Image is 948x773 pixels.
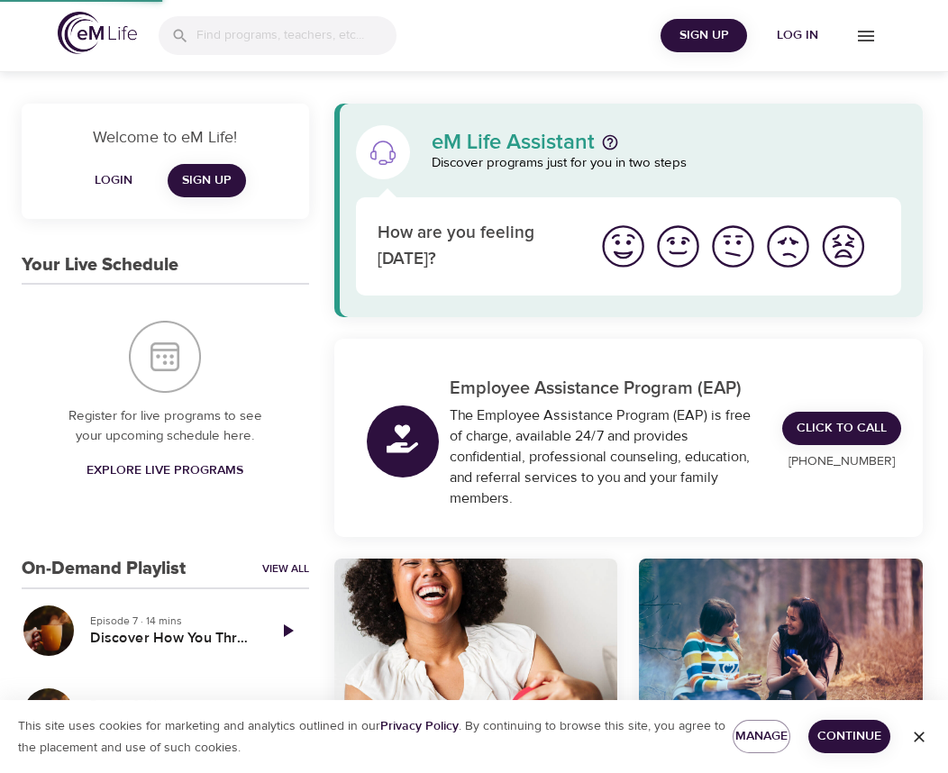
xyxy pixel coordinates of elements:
span: Explore Live Programs [87,459,243,482]
button: I'm feeling worst [816,219,871,274]
img: great [598,222,648,271]
span: Manage [747,725,776,748]
button: I'm feeling bad [761,219,816,274]
span: Sign Up [668,24,740,47]
span: Click to Call [797,417,887,440]
img: Your Live Schedule [129,321,201,393]
button: I'm feeling good [651,219,706,274]
p: Episode 7 · 14 mins [90,613,251,629]
button: Login [85,164,142,197]
span: Sign Up [182,169,232,192]
p: How are you feeling [DATE]? [378,221,574,272]
p: Welcome to eM Life! [43,125,287,150]
a: Privacy Policy [380,718,459,734]
button: Discover How You Thrive [22,604,76,658]
p: Discover programs just for you in two steps [432,153,901,174]
span: Continue [823,725,876,748]
p: Register for live programs to see your upcoming schedule here. [58,406,273,447]
h3: On-Demand Playlist [22,559,186,579]
p: [PHONE_NUMBER] [782,452,901,471]
a: View All [262,561,309,577]
span: Log in [761,24,834,47]
button: Sign Up [661,19,747,52]
span: Login [92,169,135,192]
button: 7 Days of Happiness [334,559,618,718]
button: I'm feeling great [596,219,651,274]
img: good [653,222,703,271]
img: ok [708,222,758,271]
p: eM Life Assistant [432,132,595,153]
h5: Discover How You Thrive [90,629,251,648]
p: Episode 6 · 14 mins [90,696,251,712]
button: Continue [808,720,890,753]
button: Mindful Daily [639,559,923,718]
button: menu [841,11,890,60]
button: Flourish Through Challenges [22,687,76,741]
a: Click to Call [782,412,901,445]
a: Play Episode [266,692,309,735]
button: Manage [733,720,790,753]
h3: Your Live Schedule [22,255,178,276]
p: Employee Assistance Program (EAP) [450,375,761,402]
img: worst [818,222,868,271]
button: Log in [754,19,841,52]
img: bad [763,222,813,271]
img: logo [58,12,137,54]
a: Explore Live Programs [79,454,251,487]
a: Play Episode [266,609,309,652]
div: The Employee Assistance Program (EAP) is free of charge, available 24/7 and provides confidential... [450,405,761,508]
input: Find programs, teachers, etc... [196,16,397,55]
img: eM Life Assistant [369,138,397,167]
button: I'm feeling ok [706,219,761,274]
a: Sign Up [168,164,246,197]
